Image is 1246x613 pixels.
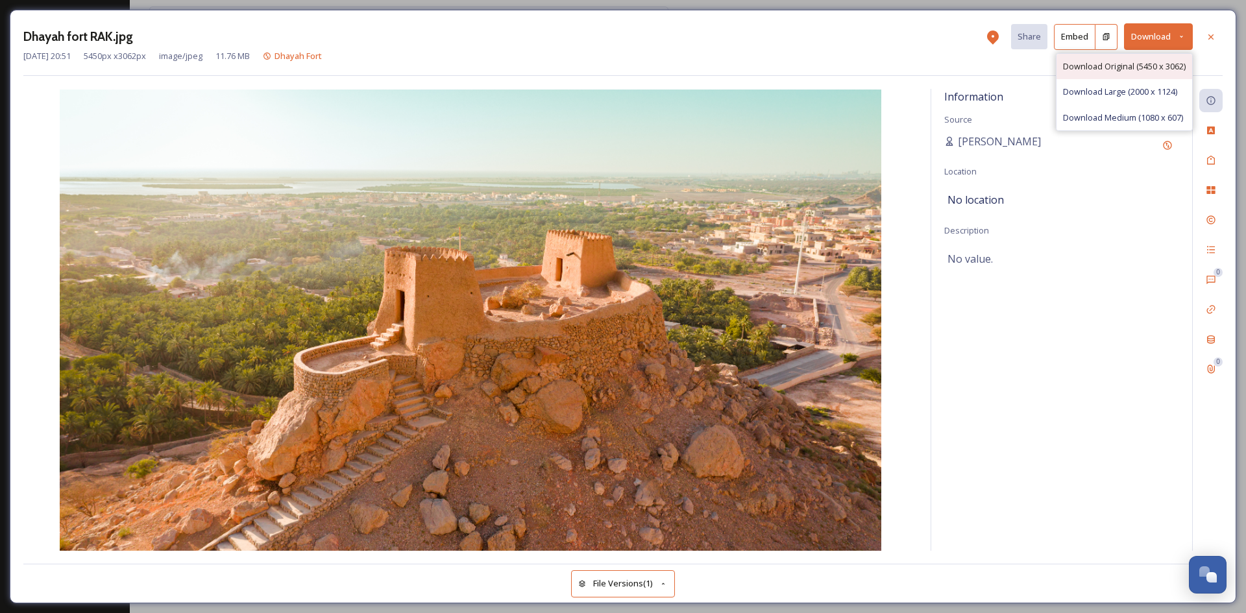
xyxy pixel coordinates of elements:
[275,50,322,62] span: Dhayah Fort
[944,90,1003,104] span: Information
[1214,268,1223,277] div: 0
[944,224,989,236] span: Description
[23,27,133,46] h3: Dhayah fort RAK.jpg
[1189,556,1227,594] button: Open Chat
[215,50,250,62] span: 11.76 MB
[159,50,202,62] span: image/jpeg
[1124,23,1193,50] button: Download
[958,134,1041,149] span: [PERSON_NAME]
[1063,86,1177,98] span: Download Large (2000 x 1124)
[947,251,993,267] span: No value.
[84,50,146,62] span: 5450 px x 3062 px
[944,165,977,177] span: Location
[1063,112,1183,124] span: Download Medium (1080 x 607)
[23,90,918,551] img: Dhayah%20fort%20RAK.jpg
[1054,24,1095,50] button: Embed
[571,570,675,597] button: File Versions(1)
[944,114,972,125] span: Source
[23,50,71,62] span: [DATE] 20:51
[1063,60,1186,73] span: Download Original (5450 x 3062)
[1214,357,1223,367] div: 0
[947,192,1004,208] span: No location
[1011,24,1047,49] button: Share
